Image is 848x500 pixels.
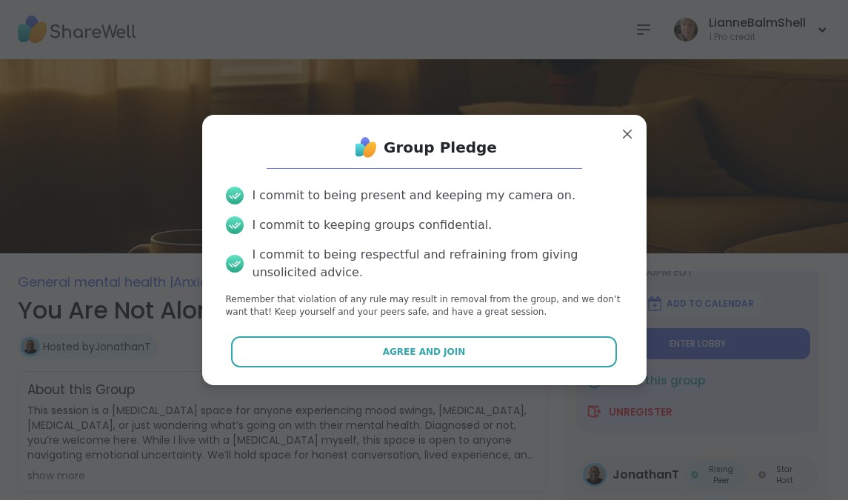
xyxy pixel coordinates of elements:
button: Agree and Join [231,336,617,367]
div: I commit to being respectful and refraining from giving unsolicited advice. [253,246,623,281]
div: I commit to keeping groups confidential. [253,216,493,234]
div: I commit to being present and keeping my camera on. [253,187,575,204]
img: ShareWell Logo [351,133,381,162]
p: Remember that violation of any rule may result in removal from the group, and we don’t want that!... [226,293,623,319]
span: Agree and Join [383,345,466,359]
h1: Group Pledge [384,137,497,158]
